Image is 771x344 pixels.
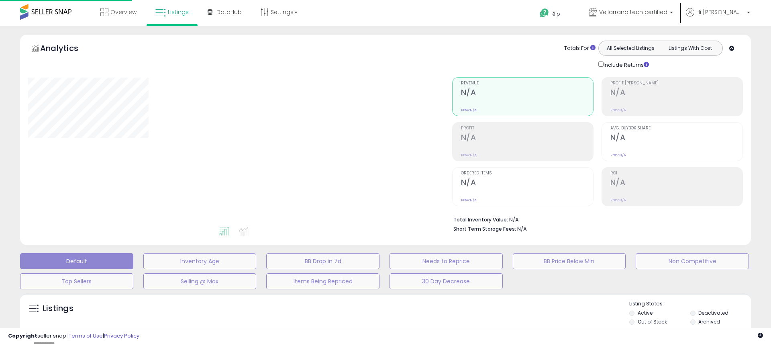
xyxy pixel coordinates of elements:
button: Non Competitive [636,253,749,269]
small: Prev: N/A [461,153,477,158]
span: Profit [PERSON_NAME] [610,81,742,86]
h2: N/A [461,88,593,99]
span: Overview [110,8,137,16]
button: BB Price Below Min [513,253,626,269]
small: Prev: N/A [610,198,626,203]
a: Hi [PERSON_NAME] [686,8,750,26]
div: Totals For [564,45,596,52]
h2: N/A [610,88,742,99]
span: Revenue [461,81,593,86]
button: Top Sellers [20,273,133,289]
span: Avg. Buybox Share [610,126,742,131]
small: Prev: N/A [610,153,626,158]
span: Help [549,10,560,17]
strong: Copyright [8,332,37,340]
small: Prev: N/A [461,198,477,203]
small: Prev: N/A [610,108,626,113]
button: Items Being Repriced [266,273,379,289]
h2: N/A [610,133,742,144]
button: Default [20,253,133,269]
h2: N/A [610,178,742,189]
button: Listings With Cost [660,43,720,53]
i: Get Help [539,8,549,18]
span: Listings [168,8,189,16]
h5: Analytics [40,43,94,56]
span: ROI [610,171,742,176]
b: Total Inventory Value: [453,216,508,223]
b: Short Term Storage Fees: [453,225,516,232]
span: Vellarrana tech certified [599,8,667,16]
h2: N/A [461,133,593,144]
span: DataHub [216,8,242,16]
button: BB Drop in 7d [266,253,379,269]
h2: N/A [461,178,593,189]
button: Needs to Reprice [390,253,503,269]
div: seller snap | | [8,332,139,340]
span: N/A [517,225,527,233]
button: Selling @ Max [143,273,257,289]
span: Hi [PERSON_NAME] [696,8,744,16]
button: Inventory Age [143,253,257,269]
button: 30 Day Decrease [390,273,503,289]
span: Ordered Items [461,171,593,176]
button: All Selected Listings [601,43,661,53]
span: Profit [461,126,593,131]
li: N/A [453,214,737,224]
div: Include Returns [592,60,659,69]
small: Prev: N/A [461,108,477,113]
a: Help [533,2,576,26]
